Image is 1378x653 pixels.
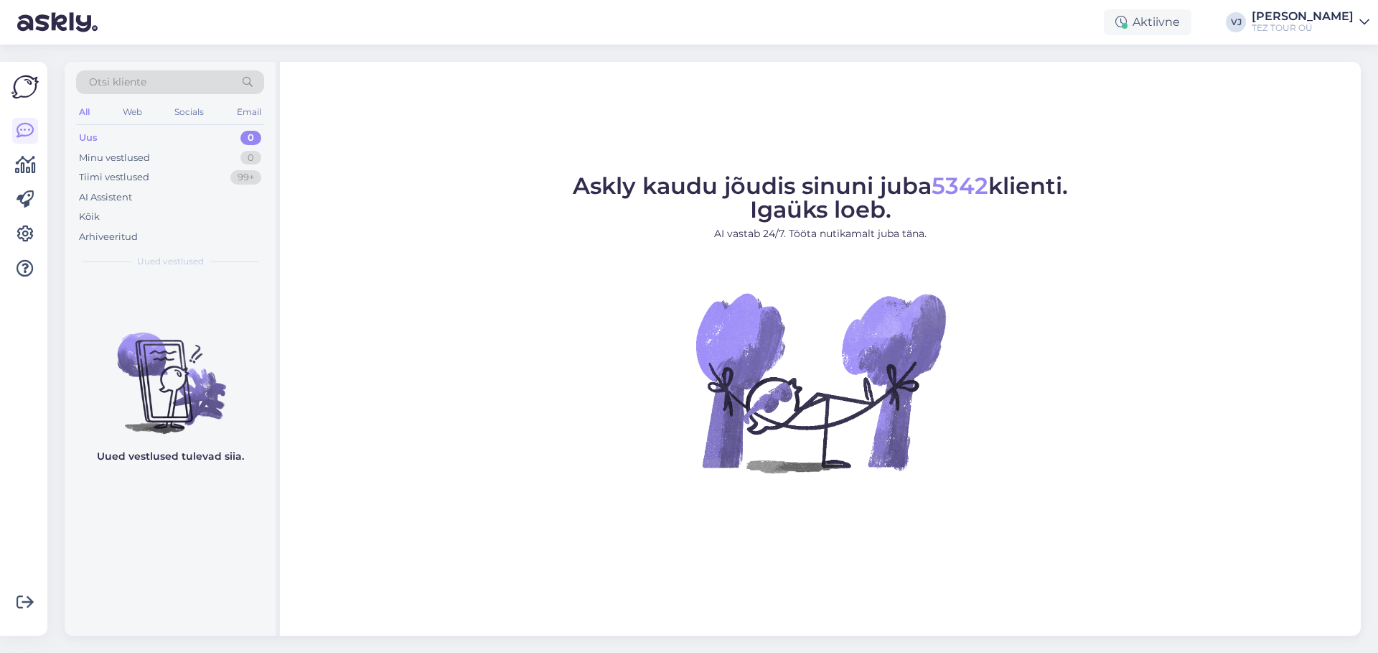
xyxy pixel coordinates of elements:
[89,75,146,90] span: Otsi kliente
[1252,11,1369,34] a: [PERSON_NAME]TEZ TOUR OÜ
[137,255,204,268] span: Uued vestlused
[79,190,132,205] div: AI Assistent
[79,131,98,145] div: Uus
[234,103,264,121] div: Email
[1226,12,1246,32] div: VJ
[76,103,93,121] div: All
[1104,9,1191,35] div: Aktiivne
[240,151,261,165] div: 0
[11,73,39,101] img: Askly Logo
[230,170,261,185] div: 99+
[79,170,149,185] div: Tiimi vestlused
[573,172,1068,223] span: Askly kaudu jõudis sinuni juba klienti. Igaüks loeb.
[573,226,1068,241] p: AI vastab 24/7. Tööta nutikamalt juba täna.
[240,131,261,145] div: 0
[932,172,988,200] span: 5342
[79,210,100,224] div: Kõik
[79,151,150,165] div: Minu vestlused
[1252,11,1354,22] div: [PERSON_NAME]
[1252,22,1354,34] div: TEZ TOUR OÜ
[691,253,950,511] img: No Chat active
[172,103,207,121] div: Socials
[120,103,145,121] div: Web
[97,449,244,464] p: Uued vestlused tulevad siia.
[79,230,138,244] div: Arhiveeritud
[65,307,276,436] img: No chats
